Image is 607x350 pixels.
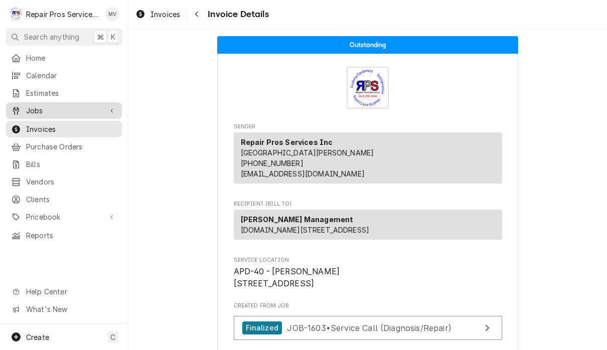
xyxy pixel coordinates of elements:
[241,148,374,157] span: [GEOGRAPHIC_DATA][PERSON_NAME]
[26,159,117,169] span: Bills
[205,8,268,21] span: Invoice Details
[241,138,333,146] strong: Repair Pros Services Inc
[242,321,282,335] div: Finalized
[6,301,122,317] a: Go to What's New
[105,7,119,21] div: Mindy Volker's Avatar
[26,177,117,187] span: Vendors
[241,226,370,234] span: [DOMAIN_NAME][STREET_ADDRESS]
[6,102,122,119] a: Go to Jobs
[350,42,386,48] span: Outstanding
[234,302,502,310] span: Created From Job
[241,215,354,224] strong: [PERSON_NAME] Management
[234,210,502,244] div: Recipient (Bill To)
[26,286,116,297] span: Help Center
[347,67,389,109] img: Logo
[217,36,518,54] div: Status
[234,132,502,188] div: Sender
[234,123,502,131] span: Sender
[6,138,122,155] a: Purchase Orders
[26,53,117,63] span: Home
[26,88,117,98] span: Estimates
[234,256,502,290] div: Service Location
[234,200,502,208] span: Recipient (Bill To)
[6,283,122,300] a: Go to Help Center
[26,194,117,205] span: Clients
[26,9,100,20] div: Repair Pros Services Inc
[97,32,104,42] span: ⌘
[6,156,122,172] a: Bills
[241,159,303,167] a: [PHONE_NUMBER]
[9,7,23,21] div: R
[6,209,122,225] a: Go to Pricebook
[234,210,502,240] div: Recipient (Bill To)
[6,67,122,84] a: Calendar
[26,230,117,241] span: Reports
[241,169,365,178] a: [EMAIL_ADDRESS][DOMAIN_NAME]
[26,304,116,314] span: What's New
[26,124,117,134] span: Invoices
[234,256,502,264] span: Service Location
[6,191,122,208] a: Clients
[150,9,180,20] span: Invoices
[234,267,340,288] span: APD-40 - [PERSON_NAME] [STREET_ADDRESS]
[6,85,122,101] a: Estimates
[6,50,122,66] a: Home
[26,105,102,116] span: Jobs
[6,28,122,46] button: Search anything⌘K
[26,212,102,222] span: Pricebook
[234,316,502,340] a: View Job
[6,121,122,137] a: Invoices
[234,200,502,244] div: Invoice Recipient
[24,32,79,42] span: Search anything
[6,227,122,244] a: Reports
[6,173,122,190] a: Vendors
[26,70,117,81] span: Calendar
[287,322,451,332] span: JOB-1603 • Service Call (Diagnosis/Repair)
[111,32,115,42] span: K
[234,266,502,289] span: Service Location
[234,123,502,188] div: Invoice Sender
[234,132,502,184] div: Sender
[26,141,117,152] span: Purchase Orders
[234,302,502,345] div: Created From Job
[110,332,115,342] span: C
[189,6,205,22] button: Navigate back
[9,7,23,21] div: Repair Pros Services Inc's Avatar
[26,333,49,341] span: Create
[105,7,119,21] div: MV
[131,6,184,23] a: Invoices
